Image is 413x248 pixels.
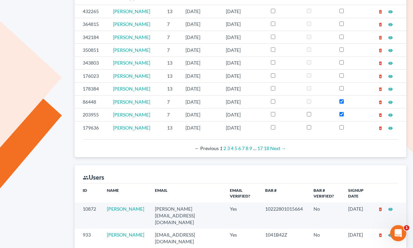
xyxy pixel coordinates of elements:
[88,145,393,152] div: Pagination
[378,47,383,53] a: delete_forever
[162,5,180,18] td: 13
[113,99,150,105] a: [PERSON_NAME]
[378,73,383,79] a: delete_forever
[253,145,256,151] span: …
[308,183,343,203] th: Bar # Verified?
[260,183,308,203] th: Bar #
[150,183,225,203] th: Email
[180,57,220,69] td: [DATE]
[378,74,383,79] i: delete_forever
[378,113,383,117] i: delete_forever
[180,44,220,57] td: [DATE]
[343,229,373,248] td: [DATE]
[388,125,393,131] a: visibility
[388,48,393,53] i: visibility
[162,57,180,69] td: 13
[378,61,383,66] i: delete_forever
[162,44,180,57] td: 7
[378,233,383,238] i: delete_forever
[390,225,406,241] iframe: Intercom live chat
[113,125,150,131] span: [PERSON_NAME]
[249,145,252,151] a: Page 9
[75,203,101,228] td: 10872
[388,35,393,40] i: visibility
[388,60,393,66] a: visibility
[378,86,383,92] a: delete_forever
[180,18,220,31] td: [DATE]
[162,31,180,43] td: 7
[220,18,266,31] td: [DATE]
[238,145,241,151] a: Page 6
[378,22,383,27] i: delete_forever
[180,5,220,18] td: [DATE]
[224,229,260,248] td: Yes
[75,57,108,69] td: 343803
[75,183,101,203] th: ID
[224,183,260,203] th: Email Verified?
[378,126,383,131] i: delete_forever
[404,225,409,231] span: 1
[113,47,150,53] a: [PERSON_NAME]
[195,145,219,151] span: Previous page
[378,100,383,105] i: delete_forever
[162,121,180,134] td: 13
[388,232,393,238] a: visibility
[264,145,269,151] a: Page 18
[388,100,393,105] i: visibility
[378,87,383,92] i: delete_forever
[378,34,383,40] a: delete_forever
[388,61,393,66] i: visibility
[107,232,144,238] a: [PERSON_NAME]
[260,229,308,248] td: 1041B42Z
[220,121,266,134] td: [DATE]
[180,95,220,108] td: [DATE]
[150,203,225,228] td: [PERSON_NAME][EMAIL_ADDRESS][DOMAIN_NAME]
[113,21,150,27] a: [PERSON_NAME]
[113,112,150,117] span: [PERSON_NAME]
[162,70,180,82] td: 13
[75,121,108,134] td: 179636
[308,229,343,248] td: No
[388,99,393,105] a: visibility
[113,73,150,79] span: [PERSON_NAME]
[75,44,108,57] td: 350851
[388,74,393,79] i: visibility
[180,121,220,134] td: [DATE]
[378,48,383,53] i: delete_forever
[242,145,245,151] a: Page 7
[180,31,220,43] td: [DATE]
[378,99,383,105] a: delete_forever
[75,82,108,95] td: 178384
[378,9,383,14] i: delete_forever
[83,175,89,181] i: group
[75,5,108,18] td: 432265
[220,95,266,108] td: [DATE]
[75,95,108,108] td: 86448
[107,206,144,212] a: [PERSON_NAME]
[162,18,180,31] td: 7
[388,112,393,117] a: visibility
[180,82,220,95] td: [DATE]
[180,108,220,121] td: [DATE]
[378,125,383,131] a: delete_forever
[388,207,393,212] i: visibility
[260,203,308,228] td: 10222801015664
[231,145,234,151] a: Page 4
[257,145,263,151] a: Page 17
[378,206,383,212] a: delete_forever
[180,70,220,82] td: [DATE]
[388,8,393,14] a: visibility
[388,34,393,40] a: visibility
[113,86,150,92] a: [PERSON_NAME]
[220,108,266,121] td: [DATE]
[308,203,343,228] td: No
[343,183,373,203] th: Signup Date
[113,8,150,14] a: [PERSON_NAME]
[388,9,393,14] i: visibility
[220,5,266,18] td: [DATE]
